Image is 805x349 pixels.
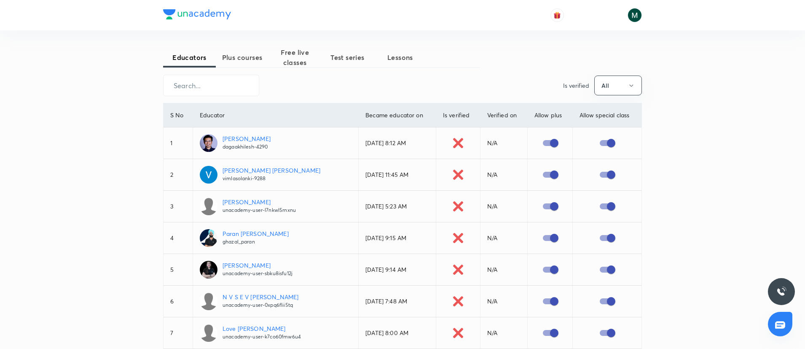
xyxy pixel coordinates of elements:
p: unacademy-user-sbku8isfu12j [223,270,292,277]
img: avatar [553,11,561,19]
p: [PERSON_NAME] [223,197,296,206]
p: vimlasolanki-9288 [223,175,320,182]
th: Allow special class [572,103,641,127]
th: Allow plus [527,103,572,127]
td: 5 [164,254,193,286]
span: Free live classes [268,47,321,68]
td: [DATE] 11:45 AM [359,159,436,191]
td: [DATE] 8:12 AM [359,127,436,159]
a: N V S E V [PERSON_NAME]unacademy-user-0xpq6flii5tq [200,292,352,310]
p: ghazal_paran [223,238,289,246]
p: [PERSON_NAME] [PERSON_NAME] [223,166,320,175]
td: 1 [164,127,193,159]
td: N/A [480,286,527,317]
a: Company Logo [163,9,231,22]
a: Love [PERSON_NAME]unacademy-user-k7co60fmw6u4 [200,324,352,342]
span: Test series [321,52,374,62]
a: [PERSON_NAME]dagaakhilesh-4290 [200,134,352,152]
td: N/A [480,127,527,159]
td: N/A [480,159,527,191]
td: N/A [480,191,527,222]
td: [DATE] 9:15 AM [359,222,436,254]
td: N/A [480,317,527,349]
p: unacademy-user-l7nkwl5rnxnu [223,206,296,214]
a: [PERSON_NAME] [PERSON_NAME]vimlasolanki-9288 [200,166,352,184]
a: [PERSON_NAME]unacademy-user-sbku8isfu12j [200,261,352,279]
a: Paran [PERSON_NAME]ghazal_paran [200,229,352,247]
td: 2 [164,159,193,191]
p: Love [PERSON_NAME] [223,324,301,333]
span: Lessons [374,52,427,62]
td: 6 [164,286,193,317]
input: Search... [164,75,259,96]
td: [DATE] 5:23 AM [359,191,436,222]
th: Became educator on [359,103,436,127]
span: Educators [163,52,216,62]
p: Is verified [563,81,589,90]
p: N V S E V [PERSON_NAME] [223,292,298,301]
p: [PERSON_NAME] [223,261,292,270]
p: [PERSON_NAME] [223,134,271,143]
td: [DATE] 9:14 AM [359,254,436,286]
td: [DATE] 8:00 AM [359,317,436,349]
td: [DATE] 7:48 AM [359,286,436,317]
span: Plus courses [216,52,268,62]
td: 7 [164,317,193,349]
img: ttu [776,287,786,297]
button: avatar [550,8,564,22]
button: All [594,76,642,95]
td: N/A [480,254,527,286]
td: N/A [480,222,527,254]
th: Is verified [436,103,480,127]
th: Verified on [480,103,527,127]
p: unacademy-user-0xpq6flii5tq [223,301,298,309]
a: [PERSON_NAME]unacademy-user-l7nkwl5rnxnu [200,197,352,215]
p: unacademy-user-k7co60fmw6u4 [223,333,301,341]
p: dagaakhilesh-4290 [223,143,271,151]
td: 4 [164,222,193,254]
td: 3 [164,191,193,222]
p: Paran [PERSON_NAME] [223,229,289,238]
img: Company Logo [163,9,231,19]
th: S No [164,103,193,127]
th: Educator [193,103,358,127]
img: Milind Shahare [628,8,642,22]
